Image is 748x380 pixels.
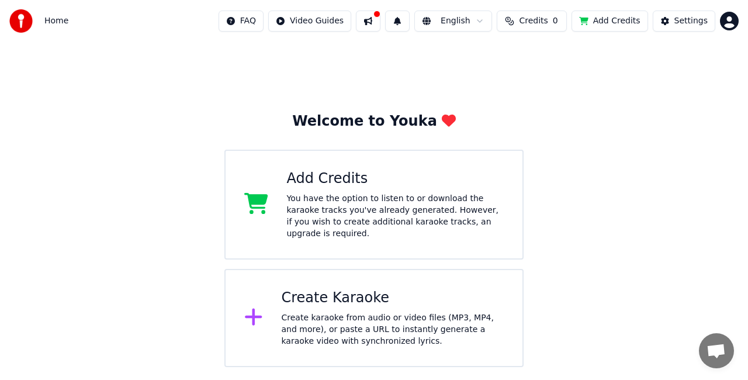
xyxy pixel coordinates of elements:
[282,289,504,308] div: Create Karaoke
[699,333,734,368] div: Open chat
[287,170,504,188] div: Add Credits
[287,193,504,240] div: You have the option to listen to or download the karaoke tracks you've already generated. However...
[292,112,456,131] div: Welcome to Youka
[282,312,504,347] div: Create karaoke from audio or video files (MP3, MP4, and more), or paste a URL to instantly genera...
[497,11,567,32] button: Credits0
[9,9,33,33] img: youka
[519,15,548,27] span: Credits
[44,15,68,27] span: Home
[268,11,351,32] button: Video Guides
[553,15,558,27] span: 0
[674,15,708,27] div: Settings
[572,11,648,32] button: Add Credits
[219,11,264,32] button: FAQ
[653,11,715,32] button: Settings
[44,15,68,27] nav: breadcrumb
